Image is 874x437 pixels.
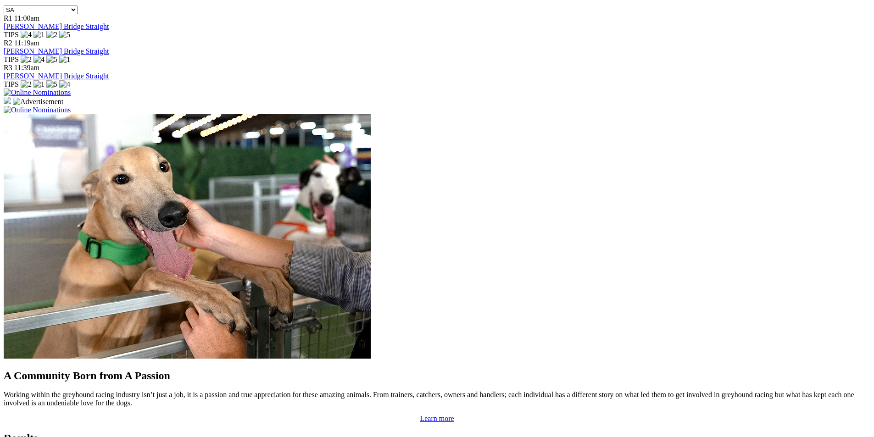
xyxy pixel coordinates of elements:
img: Online Nominations [4,106,71,114]
img: 1 [33,80,45,89]
a: [PERSON_NAME] Bridge Straight [4,22,109,30]
img: 4 [21,31,32,39]
img: 1 [33,31,45,39]
a: Learn more [420,415,454,422]
span: R2 [4,39,12,47]
img: Advertisement [13,98,63,106]
a: [PERSON_NAME] Bridge Straight [4,72,109,80]
img: 4 [33,55,45,64]
img: 2 [21,55,32,64]
span: TIPS [4,31,19,39]
a: [PERSON_NAME] Bridge Straight [4,47,109,55]
img: 2 [46,31,57,39]
p: Working within the greyhound racing industry isn’t just a job, it is a passion and true appreciat... [4,391,870,407]
span: 11:00am [14,14,39,22]
span: R1 [4,14,12,22]
span: TIPS [4,80,19,88]
img: 5 [59,31,70,39]
img: Westy_Cropped.jpg [4,114,371,359]
img: 4 [59,80,70,89]
img: Online Nominations [4,89,71,97]
img: 5 [46,80,57,89]
span: TIPS [4,55,19,63]
span: 11:19am [14,39,39,47]
span: 11:39am [14,64,39,72]
img: 5 [46,55,57,64]
img: 1 [59,55,70,64]
span: R3 [4,64,12,72]
img: 15187_Greyhounds_GreysPlayCentral_Resize_SA_WebsiteBanner_300x115_2025.jpg [4,97,11,104]
img: 2 [21,80,32,89]
h2: A Community Born from A Passion [4,370,870,382]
